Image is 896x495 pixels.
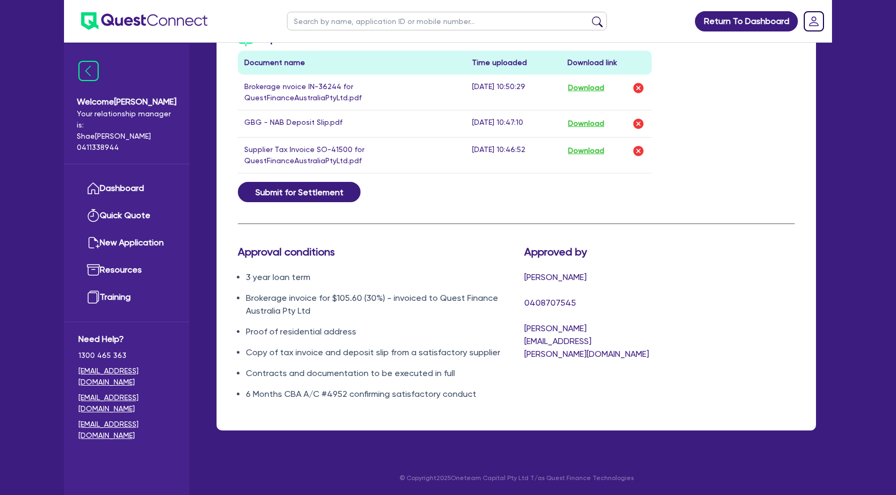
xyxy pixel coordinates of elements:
[466,75,561,110] td: [DATE] 10:50:29
[238,75,466,110] td: Brokerage nvoice IN-36244 for QuestFinanceAustraliaPtyLtd.pdf
[78,350,175,361] span: 1300 465 363
[567,81,605,95] button: Download
[287,12,607,30] input: Search by name, application ID or mobile number...
[78,175,175,202] a: Dashboard
[567,144,605,158] button: Download
[246,367,508,380] li: Contracts and documentation to be executed in full
[524,245,651,258] h3: Approved by
[695,11,798,31] a: Return To Dashboard
[77,108,177,153] span: Your relationship manager is: Shae [PERSON_NAME] 0411338944
[78,61,99,81] img: icon-menu-close
[561,51,652,75] th: Download link
[209,473,823,483] p: © Copyright 2025 Oneteam Capital Pty Ltd T/as Quest Finance Technologies
[246,346,508,359] li: Copy of tax invoice and deposit slip from a satisfactory supplier
[77,95,177,108] span: Welcome [PERSON_NAME]
[78,392,175,414] a: [EMAIL_ADDRESS][DOMAIN_NAME]
[78,365,175,388] a: [EMAIL_ADDRESS][DOMAIN_NAME]
[87,236,100,249] img: new-application
[632,117,645,130] img: delete-icon
[246,271,508,284] li: 3 year loan term
[238,137,466,173] td: Supplier Tax Invoice SO-41500 for QuestFinanceAustraliaPtyLtd.pdf
[466,137,561,173] td: [DATE] 10:46:52
[524,298,576,308] span: 0408707545
[238,110,466,137] td: GBG - NAB Deposit Slip.pdf
[466,110,561,137] td: [DATE] 10:47:10
[78,257,175,284] a: Resources
[81,12,207,30] img: quest-connect-logo-blue
[246,388,508,401] li: 6 Months CBA A/C #4952 confirming satisfactory conduct
[238,245,508,258] h3: Approval conditions
[238,182,361,202] button: Submit for Settlement
[78,229,175,257] a: New Application
[632,145,645,157] img: delete-icon
[800,7,828,35] a: Dropdown toggle
[524,272,587,282] span: [PERSON_NAME]
[524,323,649,359] span: [PERSON_NAME][EMAIL_ADDRESS][PERSON_NAME][DOMAIN_NAME]
[246,292,508,317] li: Brokerage invoice for $105.60 (30%) - invoiced to Quest Finance Australia Pty Ltd
[87,209,100,222] img: quick-quote
[238,51,466,75] th: Document name
[87,264,100,276] img: resources
[78,333,175,346] span: Need Help?
[466,51,561,75] th: Time uploaded
[78,202,175,229] a: Quick Quote
[567,117,605,131] button: Download
[87,291,100,304] img: training
[632,82,645,94] img: delete-icon
[246,325,508,338] li: Proof of residential address
[78,419,175,441] a: [EMAIL_ADDRESS][DOMAIN_NAME]
[78,284,175,311] a: Training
